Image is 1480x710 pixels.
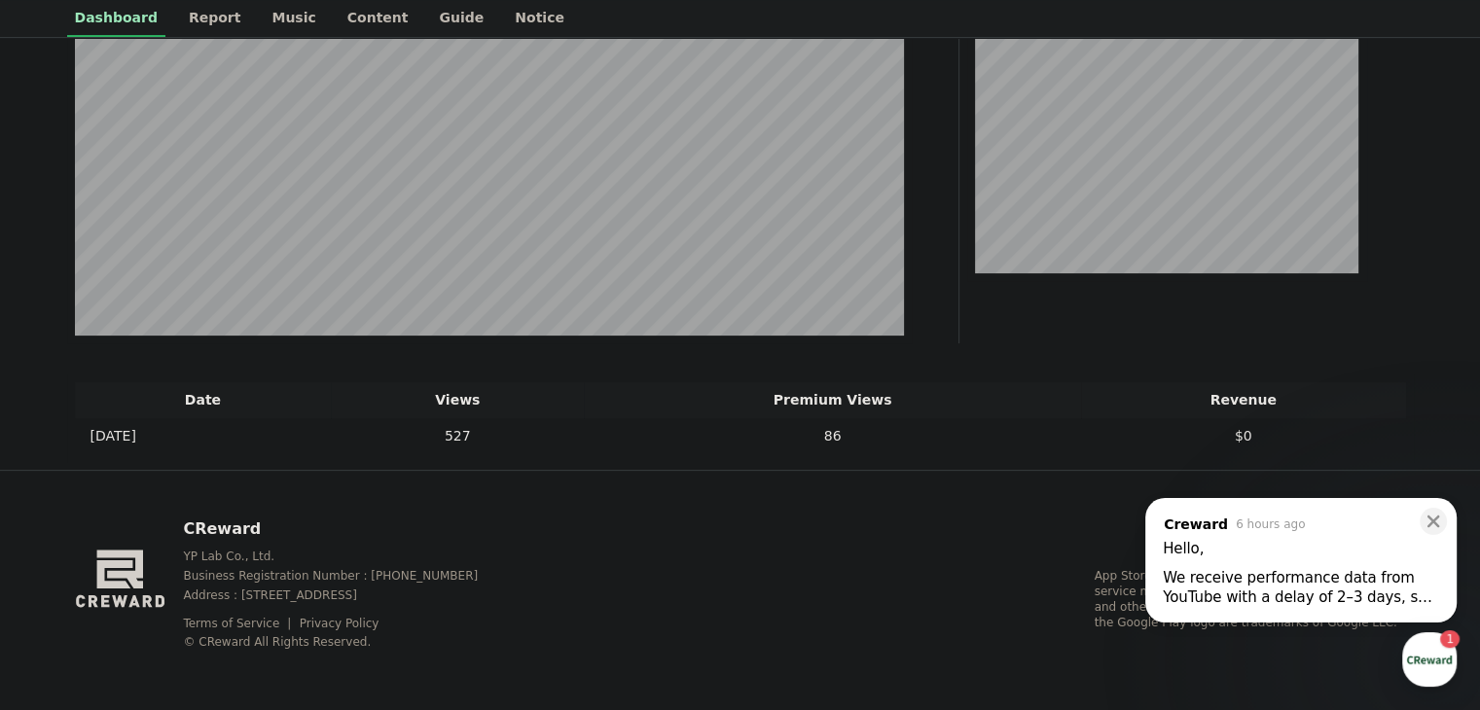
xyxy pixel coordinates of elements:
td: 527 [331,418,584,454]
td: 86 [584,418,1081,454]
p: Address : [STREET_ADDRESS] [183,587,509,603]
p: YP Lab Co., Ltd. [183,549,509,564]
span: Home [50,578,84,593]
p: [DATE] [90,426,136,446]
th: Date [75,382,332,418]
td: $0 [1081,418,1406,454]
th: Views [331,382,584,418]
p: Business Registration Number : [PHONE_NUMBER] [183,568,509,584]
a: Settings [251,549,374,597]
span: 1 [198,548,204,563]
th: Revenue [1081,382,1406,418]
p: App Store, iCloud, iCloud Drive, and iTunes Store are service marks of Apple Inc., registered in ... [1095,568,1406,630]
span: Settings [288,578,336,593]
a: Terms of Service [183,617,294,630]
a: Home [6,549,128,597]
a: Privacy Policy [300,617,379,630]
span: Messages [162,579,219,594]
p: © CReward All Rights Reserved. [183,634,509,650]
th: Premium Views [584,382,1081,418]
p: CReward [183,517,509,541]
a: 1Messages [128,549,251,597]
